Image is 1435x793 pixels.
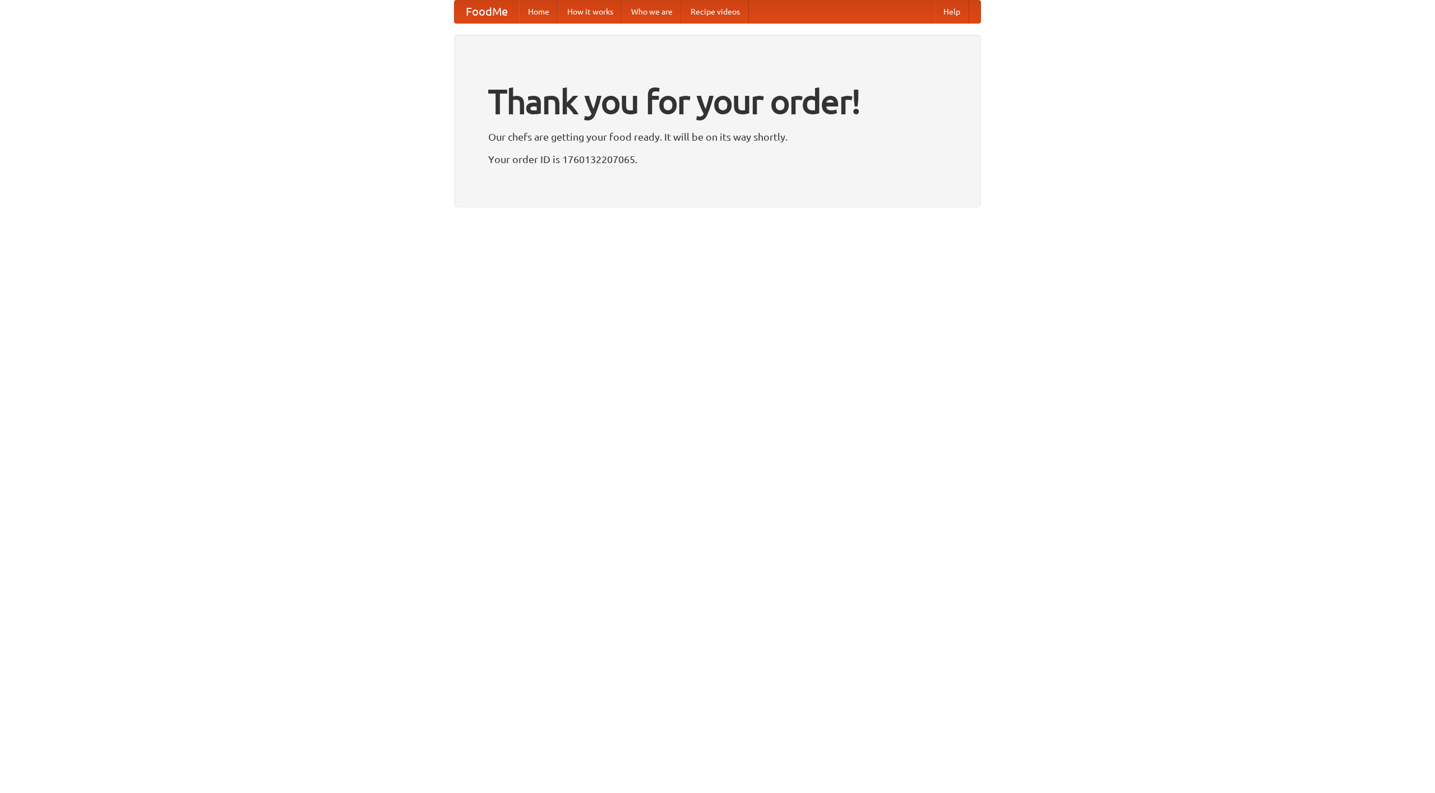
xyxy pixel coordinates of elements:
p: Your order ID is 1760132207065. [488,151,947,168]
p: Our chefs are getting your food ready. It will be on its way shortly. [488,128,947,145]
a: Who we are [622,1,682,23]
h1: Thank you for your order! [488,75,947,128]
a: FoodMe [455,1,519,23]
a: Recipe videos [682,1,749,23]
a: How it works [558,1,622,23]
a: Home [519,1,558,23]
a: Help [934,1,969,23]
